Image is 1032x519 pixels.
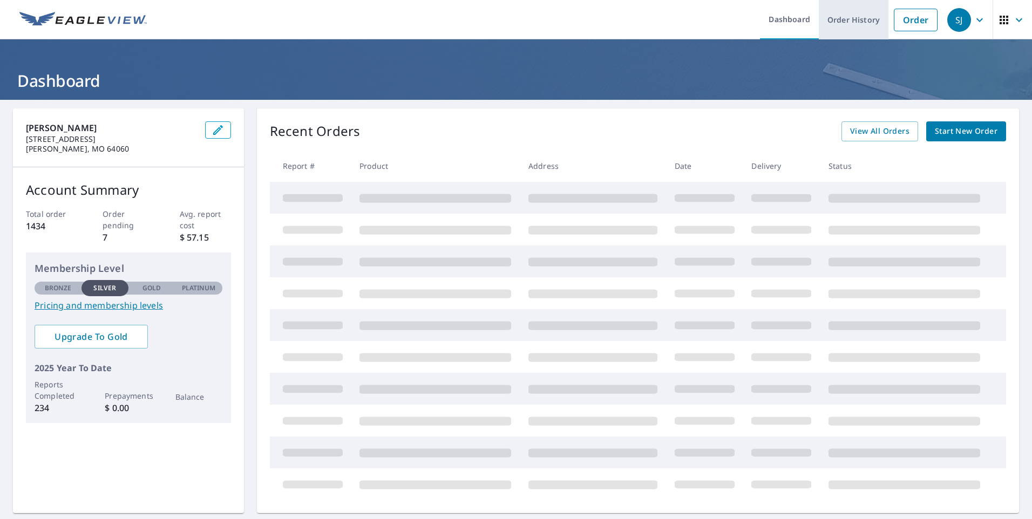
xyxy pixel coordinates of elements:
p: [PERSON_NAME] [26,121,196,134]
img: EV Logo [19,12,147,28]
p: Order pending [103,208,154,231]
a: Order [894,9,938,31]
a: Pricing and membership levels [35,299,222,312]
div: SJ [947,8,971,32]
p: Gold [142,283,161,293]
th: Status [820,150,989,182]
a: Upgrade To Gold [35,325,148,349]
th: Delivery [743,150,820,182]
th: Date [666,150,743,182]
p: Platinum [182,283,216,293]
p: [STREET_ADDRESS] [26,134,196,144]
span: View All Orders [850,125,909,138]
a: View All Orders [841,121,918,141]
th: Address [520,150,666,182]
p: Membership Level [35,261,222,276]
p: Account Summary [26,180,231,200]
th: Report # [270,150,351,182]
p: $ 0.00 [105,401,152,414]
p: Silver [93,283,116,293]
p: $ 57.15 [180,231,231,244]
p: Balance [175,391,222,402]
p: Reports Completed [35,379,82,401]
p: 1434 [26,220,77,233]
p: Bronze [45,283,72,293]
a: Start New Order [926,121,1006,141]
p: Prepayments [105,390,152,401]
p: Total order [26,208,77,220]
p: [PERSON_NAME], MO 64060 [26,144,196,154]
p: 2025 Year To Date [35,361,222,374]
p: Recent Orders [270,121,361,141]
span: Start New Order [935,125,997,138]
p: Avg. report cost [180,208,231,231]
p: 7 [103,231,154,244]
h1: Dashboard [13,70,1019,92]
p: 234 [35,401,82,414]
span: Upgrade To Gold [43,331,139,343]
th: Product [351,150,520,182]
